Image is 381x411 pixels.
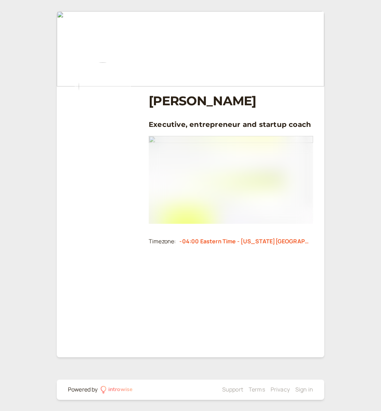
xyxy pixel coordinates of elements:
[149,93,313,108] h1: [PERSON_NAME]
[295,386,313,393] a: Sign in
[68,385,98,394] div: Powered by
[149,119,313,130] h3: Executive, entrepreneur and startup coach
[249,386,265,393] a: Terms
[101,385,133,394] a: introwise
[271,386,290,393] a: Privacy
[149,237,176,246] div: Timezone:
[222,386,243,393] a: Support
[108,385,133,394] div: introwise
